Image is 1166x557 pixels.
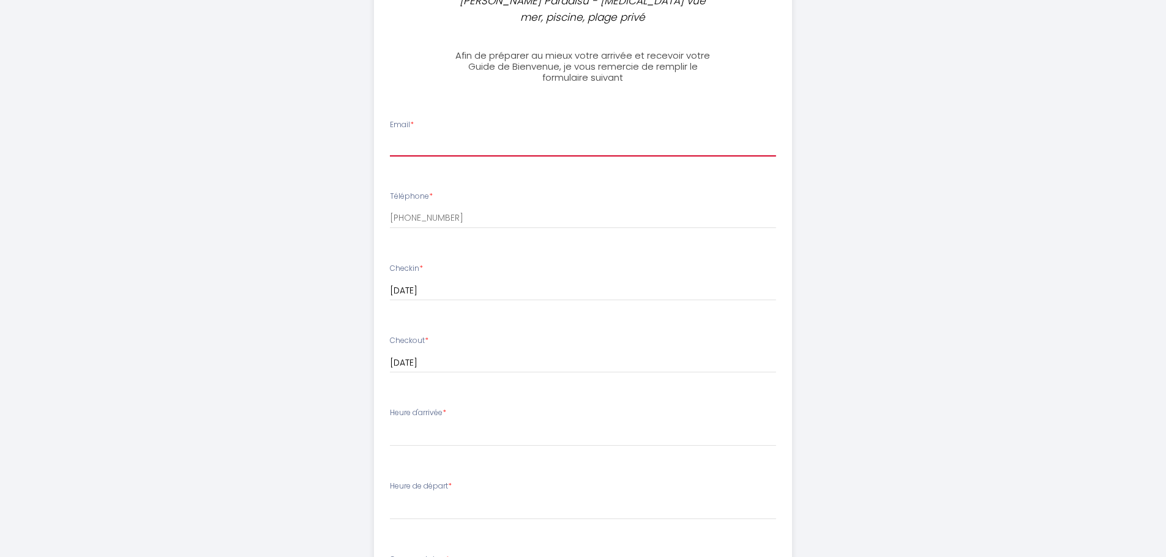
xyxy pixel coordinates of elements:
h3: Afin de préparer au mieux votre arrivée et recevoir votre Guide de Bienvenue, je vous remercie de... [447,50,719,83]
label: Checkin [390,263,423,275]
label: Email [390,119,414,131]
label: Téléphone [390,191,433,202]
label: Heure d'arrivée [390,407,446,419]
label: Checkout [390,335,428,347]
label: Heure de départ [390,481,452,492]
